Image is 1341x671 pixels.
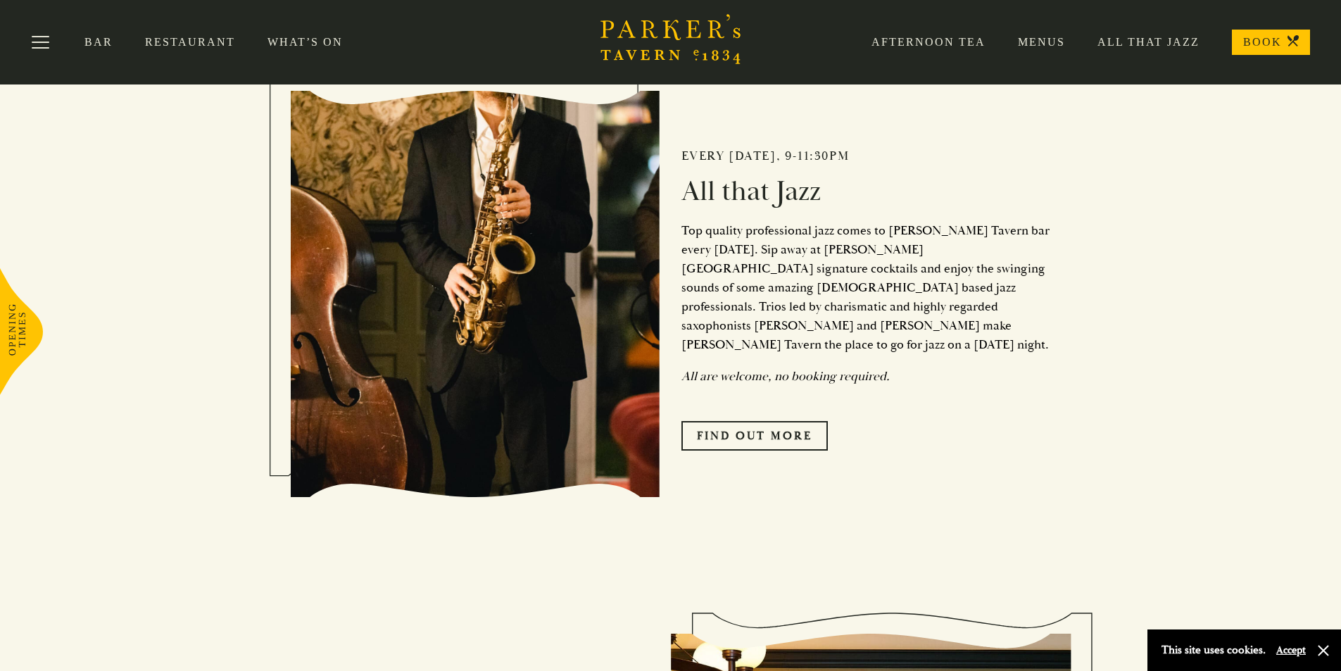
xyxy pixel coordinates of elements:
em: All are welcome, no booking required. [681,368,890,384]
h2: Every [DATE], 9-11:30pm [681,149,1051,164]
a: Find Out More [681,421,828,451]
button: Close and accept [1316,644,1330,658]
button: Accept [1276,644,1306,657]
p: This site uses cookies. [1161,640,1266,660]
p: Top quality professional jazz comes to [PERSON_NAME] Tavern bar every [DATE]. Sip away at [PERSON... [681,221,1051,354]
div: 1 / 1 [291,68,1051,521]
h2: All that Jazz [681,175,1051,208]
